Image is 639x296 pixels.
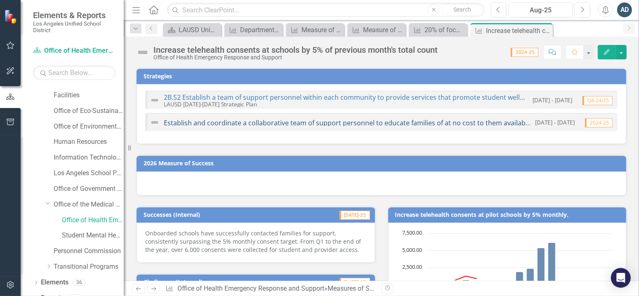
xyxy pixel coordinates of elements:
[153,45,438,54] div: Increase telehealth consents at schools by 5% of previous month's total count
[535,118,575,126] small: [DATE] - [DATE]
[4,9,19,23] img: ClearPoint Strategy
[402,246,422,254] text: 5,000.00
[54,153,124,162] a: Information Technology Services
[144,211,290,218] h3: Successes (Internal)
[62,216,124,225] a: Office of Health Emergency Response and Support
[136,46,149,59] img: Not Defined
[150,117,160,127] img: Not Defined
[402,263,422,270] text: 2,500.00
[451,281,459,285] path: Q1 (Jul-Sep)-23/24, 641. Actual.
[54,91,124,100] a: Facilities
[144,279,292,285] h3: Challenges (Internal)
[340,211,370,220] span: [DATE]-25
[41,278,68,287] a: Elements
[288,25,342,35] a: Measure of Success - Scorecard Report
[582,96,613,105] span: Q4-24/25
[240,25,281,35] div: Department Overview
[165,25,219,35] a: LAUSD Unified - Ready for the World
[144,160,622,166] h3: 2026 Measure of Success
[54,262,124,272] a: Transitional Programs
[62,231,124,240] a: Student Mental Health and Wellness Services
[54,169,124,178] a: Los Angeles School Police
[585,118,613,127] span: 2024-25
[145,229,361,254] span: Onboarded schools have successfully contacted families for support, consistently surpassing the 5...
[548,243,555,285] path: 2024-25, 6,123. Actual.
[179,25,219,35] div: LAUSD Unified - Ready for the World
[54,200,124,209] a: Office of the Medical Director
[54,184,124,194] a: Office of Government Relations
[54,137,124,147] a: Human Resources
[33,10,116,20] span: Elements & Reports
[511,48,538,57] span: 2024-25
[424,25,465,35] div: 20% of focus/target schools are onboarded for telehealth services
[486,26,551,36] div: Increase telehealth consents at schools by 5% of previous month's total count
[340,278,370,287] span: [DATE]-25
[453,6,471,13] span: Search
[73,279,86,286] div: 36
[164,93,534,102] a: 2B.S2 Establish a team of support personnel within each community to provide services that promot...
[402,229,422,236] text: 7,500.00
[177,284,324,292] a: Office of Health Emergency Response and Support
[167,3,485,17] input: Search ClearPoint...
[328,284,390,292] a: Measures of Success
[164,100,257,108] small: LAUSD [DATE]-[DATE] Strategic Plan
[611,268,631,288] div: Open Intercom Messenger
[33,46,116,56] a: Office of Health Emergency Response and Support
[512,5,570,15] div: Aug-25
[411,25,465,35] a: 20% of focus/target schools are onboarded for telehealth services
[165,284,375,294] div: » »
[537,248,545,285] path: Q4 (Apr-Jun)-24/25, 5,359. Actual.
[54,122,124,132] a: Office of Environmental Health and Safety
[33,66,116,80] input: Search Below...
[395,211,622,218] h3: Increase telehealth consents at pilot schools by 5% monthly.
[33,20,116,34] small: Los Angeles Unified School District
[617,2,632,17] button: AD
[349,25,403,35] a: Measure of Success - Scorecard Report
[509,2,573,17] button: Aug-25
[441,4,483,16] button: Search
[226,25,281,35] a: Department Overview
[54,247,124,256] a: Personnel Commission
[144,73,622,79] h3: Strategies
[153,54,438,61] div: Office of Health Emergency Response and Support
[54,106,124,116] a: Office of Eco-Sustainability
[516,272,523,285] path: Q2 (Oct-Dec)-24/25, 1,900. Actual.
[363,25,403,35] div: Measure of Success - Scorecard Report
[526,269,534,285] path: Q3 (Jan-Mar)-24/25, 2,369. Actual.
[412,280,422,288] text: 0.00
[150,95,160,105] img: Not Defined
[462,280,469,285] path: Q2 (Oct-Dec)-23/24, 674. Actual.
[302,25,342,35] div: Measure of Success - Scorecard Report
[533,96,572,104] small: [DATE] - [DATE]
